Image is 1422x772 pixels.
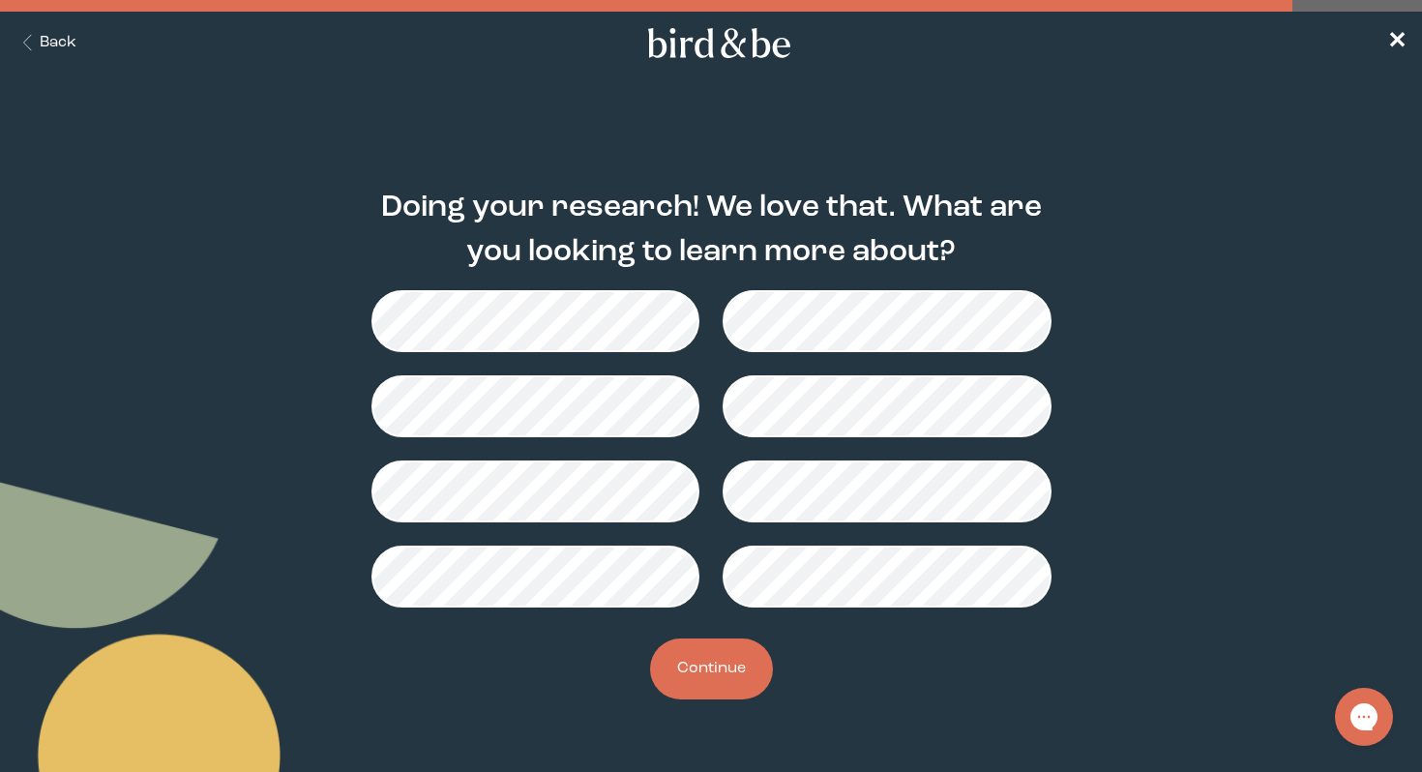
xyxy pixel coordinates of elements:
[1325,681,1403,753] iframe: Gorgias live chat messenger
[650,638,773,699] button: Continue
[1387,31,1407,54] span: ✕
[371,186,1052,275] h2: Doing your research! We love that. What are you looking to learn more about?
[1387,26,1407,60] a: ✕
[15,32,76,54] button: Back Button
